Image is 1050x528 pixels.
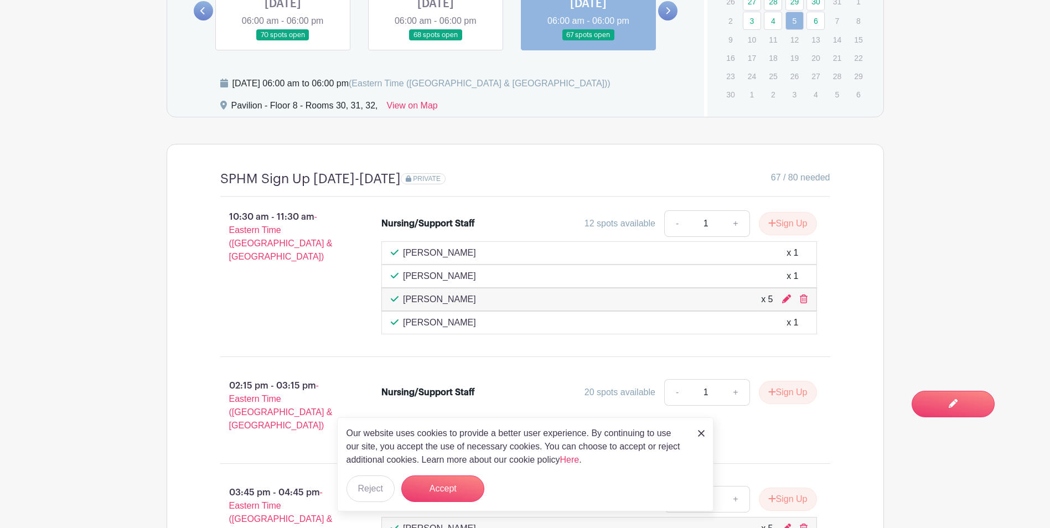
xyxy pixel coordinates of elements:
[764,49,782,66] p: 18
[585,386,655,399] div: 20 spots available
[806,12,825,30] a: 6
[759,381,817,404] button: Sign Up
[722,486,749,513] a: +
[828,86,846,103] p: 5
[764,86,782,103] p: 2
[721,49,739,66] p: 16
[759,212,817,235] button: Sign Up
[220,171,401,187] h4: SPHM Sign Up [DATE]-[DATE]
[721,68,739,85] p: 23
[401,475,484,502] button: Accept
[743,12,761,30] a: 3
[743,86,761,103] p: 1
[349,79,611,88] span: (Eastern Time ([GEOGRAPHIC_DATA] & [GEOGRAPHIC_DATA]))
[381,217,475,230] div: Nursing/Support Staff
[413,175,441,183] span: PRIVATE
[785,49,804,66] p: 19
[664,210,690,237] a: -
[787,316,798,329] div: x 1
[560,455,580,464] a: Here
[403,246,476,260] p: [PERSON_NAME]
[785,86,804,103] p: 3
[203,375,364,437] p: 02:15 pm - 03:15 pm
[698,430,705,437] img: close_button-5f87c8562297e5c2d7936805f587ecaba9071eb48480494691a3f1689db116b3.svg
[828,68,846,85] p: 28
[387,99,438,117] a: View on Map
[759,488,817,511] button: Sign Up
[743,68,761,85] p: 24
[764,68,782,85] p: 25
[721,31,739,48] p: 9
[346,427,686,467] p: Our website uses cookies to provide a better user experience. By continuing to use our site, you ...
[229,212,333,261] span: - Eastern Time ([GEOGRAPHIC_DATA] & [GEOGRAPHIC_DATA])
[403,293,476,306] p: [PERSON_NAME]
[764,12,782,30] a: 4
[203,206,364,268] p: 10:30 am - 11:30 am
[771,171,830,184] span: 67 / 80 needed
[761,293,773,306] div: x 5
[849,12,867,29] p: 8
[828,49,846,66] p: 21
[785,12,804,30] a: 5
[849,31,867,48] p: 15
[785,31,804,48] p: 12
[346,475,395,502] button: Reject
[785,68,804,85] p: 26
[585,217,655,230] div: 12 spots available
[403,316,476,329] p: [PERSON_NAME]
[722,210,749,237] a: +
[828,31,846,48] p: 14
[743,31,761,48] p: 10
[849,49,867,66] p: 22
[806,49,825,66] p: 20
[806,68,825,85] p: 27
[403,270,476,283] p: [PERSON_NAME]
[806,31,825,48] p: 13
[231,99,378,117] div: Pavilion - Floor 8 - Rooms 30, 31, 32,
[787,246,798,260] div: x 1
[229,381,333,430] span: - Eastern Time ([GEOGRAPHIC_DATA] & [GEOGRAPHIC_DATA])
[849,68,867,85] p: 29
[787,270,798,283] div: x 1
[828,12,846,29] p: 7
[806,86,825,103] p: 4
[232,77,611,90] div: [DATE] 06:00 am to 06:00 pm
[381,386,475,399] div: Nursing/Support Staff
[849,86,867,103] p: 6
[743,49,761,66] p: 17
[721,86,739,103] p: 30
[721,12,739,29] p: 2
[722,379,749,406] a: +
[764,31,782,48] p: 11
[664,379,690,406] a: -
